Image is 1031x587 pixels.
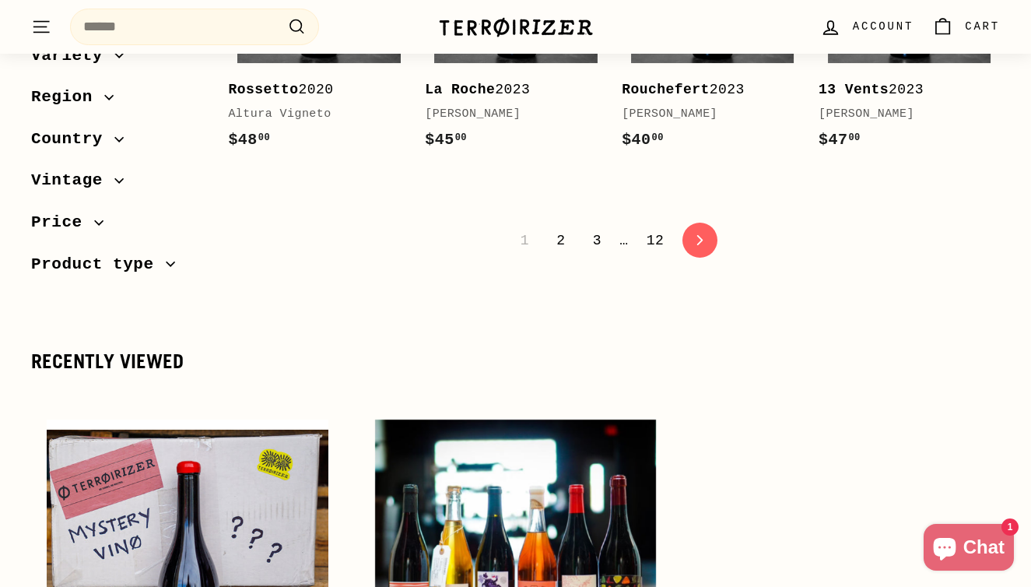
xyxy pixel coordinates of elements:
button: Variety [31,39,203,81]
div: [PERSON_NAME] [622,105,787,124]
a: Account [811,4,923,50]
div: 2020 [228,79,394,101]
b: La Roche [425,82,495,97]
sup: 00 [455,132,467,143]
span: Product type [31,251,166,278]
span: … [619,234,628,248]
span: Price [31,209,94,236]
sup: 00 [258,132,270,143]
div: 2023 [622,79,787,101]
span: Account [853,18,914,35]
span: $40 [622,131,664,149]
button: Region [31,80,203,122]
a: 12 [637,227,674,254]
span: 1 [511,227,538,254]
div: [PERSON_NAME] [425,105,591,124]
span: Vintage [31,167,114,194]
a: 2 [547,227,574,254]
span: Region [31,84,104,111]
div: Recently viewed [31,351,1000,373]
button: Country [31,122,203,164]
a: 3 [584,227,611,254]
span: Country [31,126,114,153]
span: $45 [425,131,467,149]
div: 2023 [819,79,984,101]
div: Altura Vigneto [228,105,394,124]
button: Product type [31,248,203,290]
span: Cart [965,18,1000,35]
a: Cart [923,4,1009,50]
inbox-online-store-chat: Shopify online store chat [919,524,1019,575]
sup: 00 [652,132,664,143]
span: Variety [31,43,114,69]
b: Rouchefert [622,82,710,97]
div: 2023 [425,79,591,101]
span: $48 [228,131,270,149]
span: $47 [819,131,861,149]
b: 13 Vents [819,82,889,97]
button: Price [31,206,203,248]
b: Rossetto [228,82,298,97]
button: Vintage [31,163,203,206]
div: [PERSON_NAME] [819,105,984,124]
sup: 00 [848,132,860,143]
